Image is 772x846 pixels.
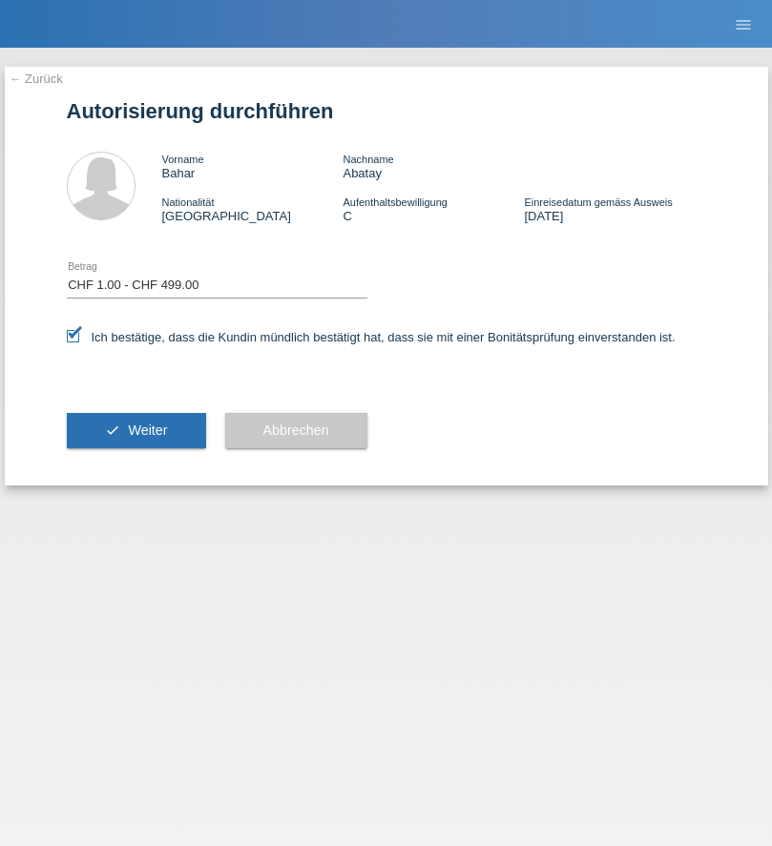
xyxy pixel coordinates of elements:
label: Ich bestätige, dass die Kundin mündlich bestätigt hat, dass sie mit einer Bonitätsprüfung einvers... [67,330,676,344]
a: ← Zurück [10,72,63,86]
span: Aufenthaltsbewilligung [343,196,447,208]
span: Nachname [343,154,393,165]
button: Abbrechen [225,413,367,449]
span: Weiter [128,423,167,438]
div: Abatay [343,152,524,180]
div: [GEOGRAPHIC_DATA] [162,195,344,223]
h1: Autorisierung durchführen [67,99,706,123]
div: C [343,195,524,223]
span: Abbrechen [263,423,329,438]
div: [DATE] [524,195,705,223]
span: Vorname [162,154,204,165]
a: menu [724,18,762,30]
i: menu [734,15,753,34]
span: Einreisedatum gemäss Ausweis [524,196,672,208]
span: Nationalität [162,196,215,208]
i: check [105,423,120,438]
button: check Weiter [67,413,206,449]
div: Bahar [162,152,344,180]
